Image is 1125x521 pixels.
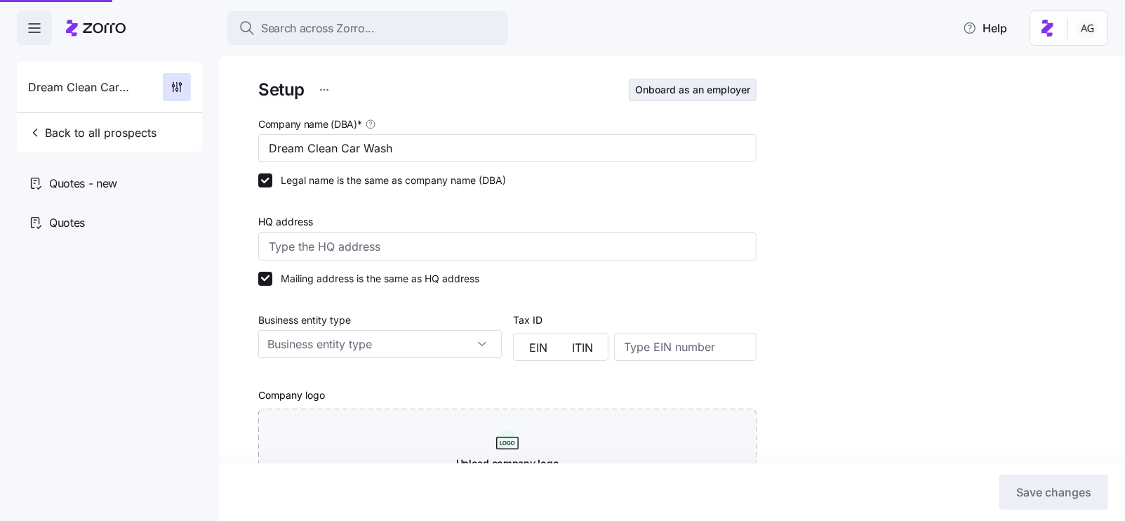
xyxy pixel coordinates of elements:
[258,232,757,260] input: Type the HQ address
[22,119,162,147] button: Back to all prospects
[258,330,502,358] input: Business entity type
[258,388,325,403] label: Company logo
[28,79,129,96] span: Dream Clean Car Wash
[258,134,757,162] input: Type company name
[17,164,202,203] a: Quotes - new
[1077,17,1099,39] img: 5fc55c57e0610270ad857448bea2f2d5
[629,79,757,101] button: Onboard as an employer
[258,79,305,100] h1: Setup
[272,272,479,286] label: Mailing address is the same as HQ address
[227,11,508,45] button: Search across Zorro...
[952,14,1018,42] button: Help
[635,83,750,97] span: Onboard as an employer
[999,475,1108,510] button: Save changes
[258,214,313,230] label: HQ address
[529,342,547,353] span: EIN
[258,117,362,131] span: Company name (DBA) *
[17,203,202,242] a: Quotes
[272,173,506,187] label: Legal name is the same as company name (DBA)
[572,342,593,353] span: ITIN
[963,20,1007,37] span: Help
[258,312,351,328] label: Business entity type
[49,214,85,232] span: Quotes
[1016,484,1091,501] span: Save changes
[261,20,375,37] span: Search across Zorro...
[28,124,157,141] span: Back to all prospects
[513,312,542,328] label: Tax ID
[49,175,117,192] span: Quotes - new
[614,333,757,361] input: Type EIN number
